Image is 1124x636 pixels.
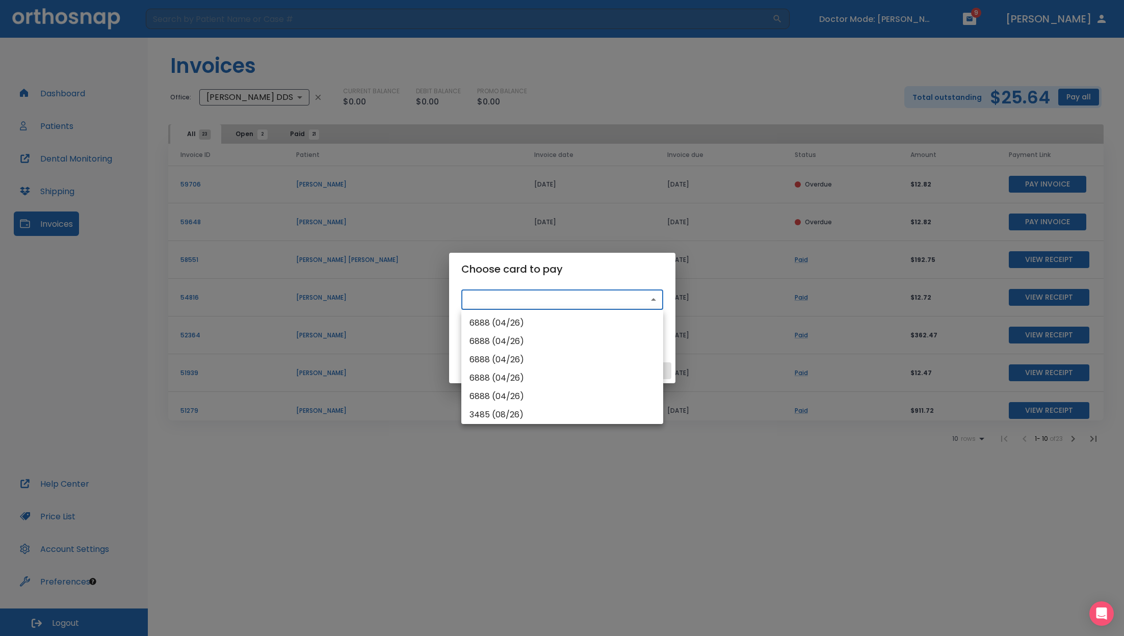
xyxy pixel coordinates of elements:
div: Open Intercom Messenger [1089,601,1114,626]
li: 3485 (08/26) [461,406,663,424]
li: 6888 (04/26) [461,369,663,387]
li: 6888 (04/26) [461,314,663,332]
li: 6888 (04/26) [461,332,663,351]
li: 6888 (04/26) [461,351,663,369]
li: 6888 (04/26) [461,387,663,406]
